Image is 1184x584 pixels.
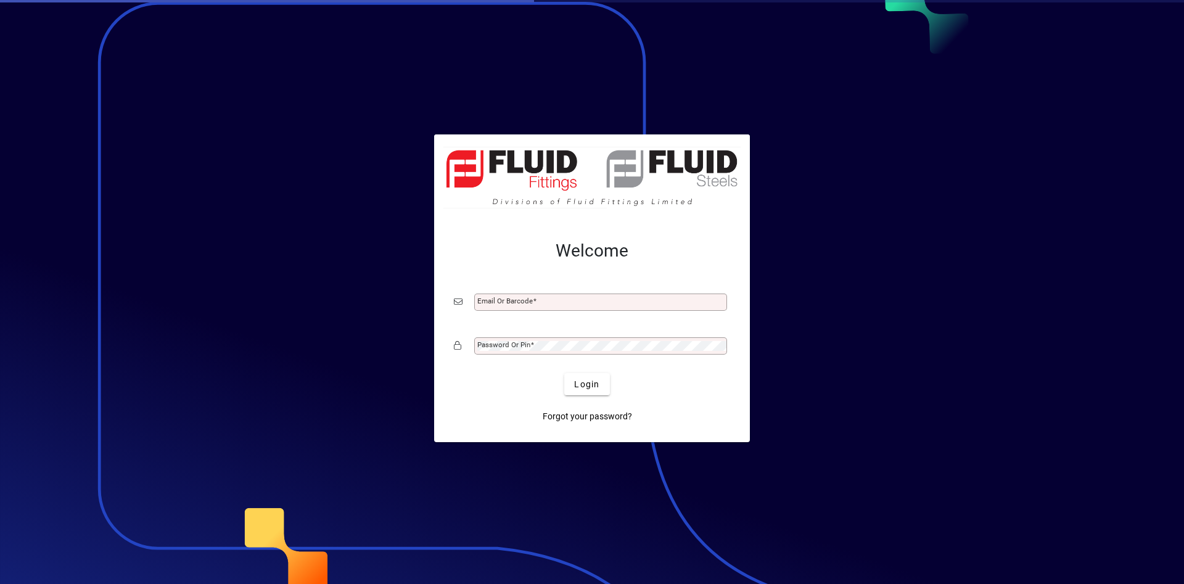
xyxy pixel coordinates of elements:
span: Forgot your password? [543,410,632,423]
mat-label: Password or Pin [477,340,530,349]
button: Login [564,373,609,395]
a: Forgot your password? [538,405,637,427]
h2: Welcome [454,241,730,261]
mat-label: Email or Barcode [477,297,533,305]
span: Login [574,378,599,391]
